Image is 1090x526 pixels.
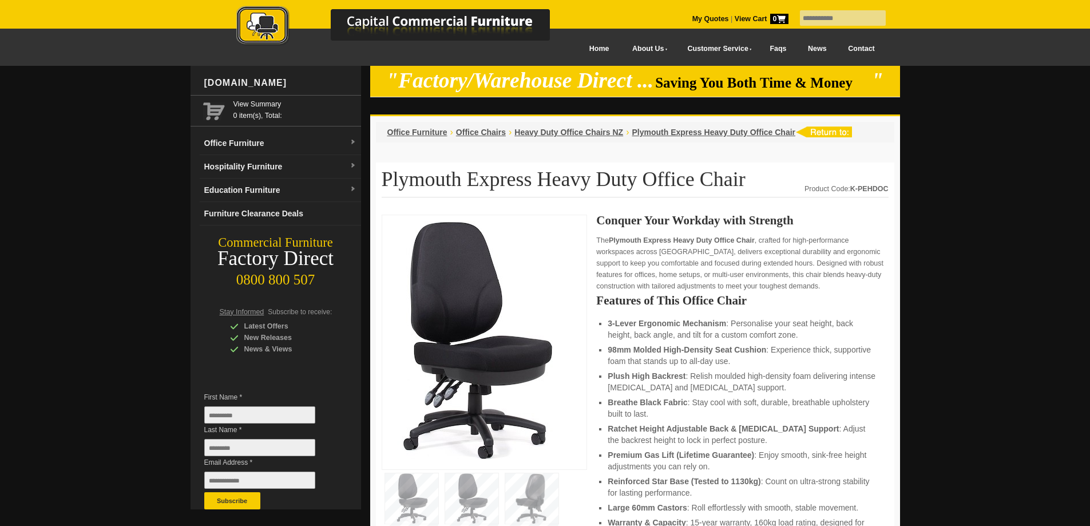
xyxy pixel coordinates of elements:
[191,235,361,251] div: Commercial Furniture
[204,472,315,489] input: Email Address *
[608,397,877,420] li: : Stay cool with soft, durable, breathable upholstery built to last.
[350,163,356,169] img: dropdown
[608,502,877,513] li: : Roll effortlessly with smooth, stable movement.
[382,168,889,197] h1: Plymouth Express Heavy Duty Office Chair
[735,15,788,23] strong: View Cart
[608,344,877,367] li: : Experience thick, supportive foam that stands up to all-day use.
[233,98,356,110] a: View Summary
[386,69,653,92] em: "Factory/Warehouse Direct ...
[514,128,623,137] a: Heavy Duty Office Chairs NZ
[608,371,685,381] strong: Plush High Backrest
[204,457,332,468] span: Email Address *
[205,6,605,51] a: Capital Commercial Furniture Logo
[205,6,605,48] img: Capital Commercial Furniture Logo
[632,128,795,137] a: Plymouth Express Heavy Duty Office Chair
[871,69,883,92] em: "
[608,449,877,472] li: : Enjoy smooth, sink-free height adjustments you can rely on.
[230,321,339,332] div: Latest Offers
[220,308,264,316] span: Stay Informed
[795,126,852,137] img: return to
[350,139,356,146] img: dropdown
[200,155,361,179] a: Hospitality Furnituredropdown
[230,343,339,355] div: News & Views
[675,36,759,62] a: Customer Service
[200,202,361,226] a: Furniture Clearance Deals
[387,128,447,137] a: Office Furniture
[608,450,754,460] strong: Premium Gas Lift (Lifetime Guarantee)
[509,126,512,138] li: ›
[596,295,888,306] h2: Features of This Office Chair
[191,266,361,288] div: 0800 800 507
[850,185,889,193] strong: K-PEHDOC
[609,236,755,244] strong: Plymouth Express Heavy Duty Office Chair
[770,14,788,24] span: 0
[608,503,687,512] strong: Large 60mm Castors
[797,36,837,62] a: News
[620,36,675,62] a: About Us
[230,332,339,343] div: New Releases
[608,477,760,486] strong: Reinforced Star Base (Tested to 1130kg)
[204,406,315,424] input: First Name *
[692,15,729,23] a: My Quotes
[626,126,629,138] li: ›
[608,424,839,433] strong: Ratchet Height Adjustable Back & [MEDICAL_DATA] Support
[804,183,889,195] div: Product Code:
[200,132,361,155] a: Office Furnituredropdown
[596,215,888,226] h2: Conquer Your Workday with Strength
[608,398,687,407] strong: Breathe Black Fabric
[655,75,870,90] span: Saving You Both Time & Money
[456,128,506,137] a: Office Chairs
[204,391,332,403] span: First Name *
[204,492,260,509] button: Subscribe
[608,476,877,499] li: : Count on ultra-strong stability for lasting performance.
[759,36,798,62] a: Faqs
[608,423,877,446] li: : Adjust the backrest height to lock in perfect posture.
[608,370,877,393] li: : Relish moulded high-density foam delivering intense [MEDICAL_DATA] and [MEDICAL_DATA] support.
[204,439,315,456] input: Last Name *
[450,126,453,138] li: ›
[233,98,356,120] span: 0 item(s), Total:
[200,66,361,100] div: [DOMAIN_NAME]
[596,235,888,292] p: The , crafted for high-performance workspaces across [GEOGRAPHIC_DATA], delivers exceptional dura...
[388,221,560,460] img: Plymouth Express Heavy Duty Office Chair with 3-lever ergonomic adjustments, high-density cushion...
[350,186,356,193] img: dropdown
[732,15,788,23] a: View Cart0
[268,308,332,316] span: Subscribe to receive:
[200,179,361,202] a: Education Furnituredropdown
[608,345,766,354] strong: 98mm Molded High-Density Seat Cushion
[191,251,361,267] div: Factory Direct
[608,318,877,341] li: : Personalise your seat height, back height, back angle, and tilt for a custom comfort zone.
[204,424,332,436] span: Last Name *
[608,319,726,328] strong: 3-Lever Ergonomic Mechanism
[837,36,885,62] a: Contact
